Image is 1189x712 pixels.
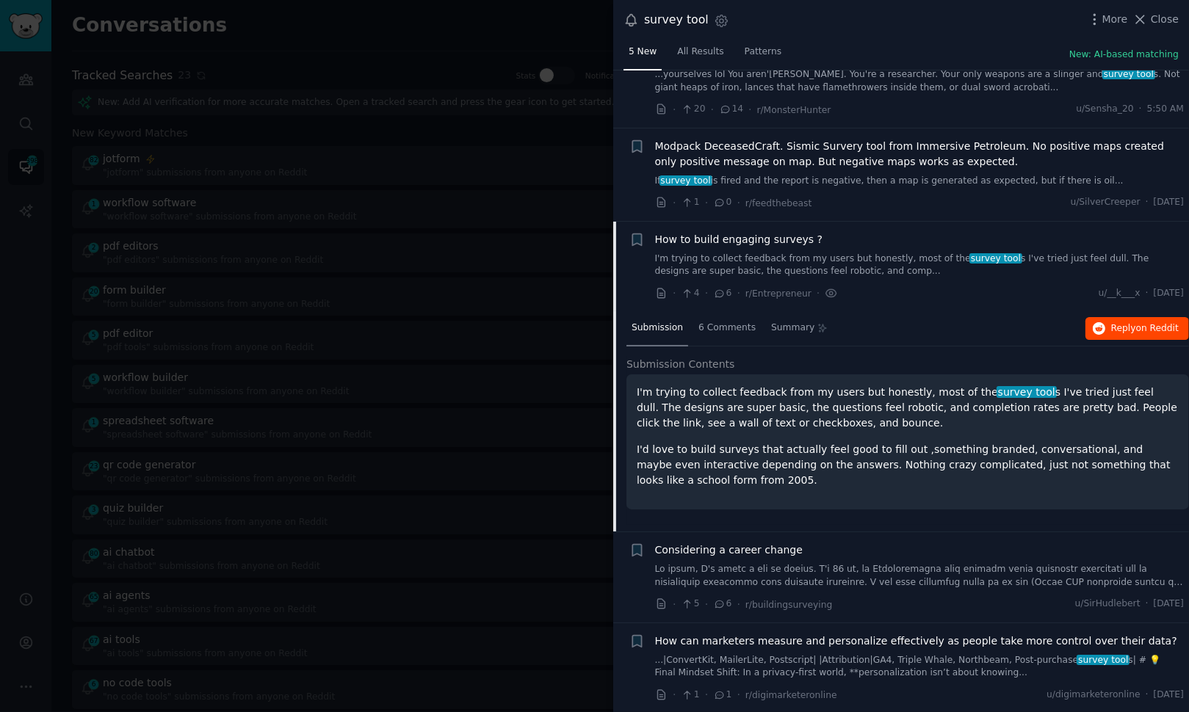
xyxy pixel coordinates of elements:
span: Patterns [745,46,781,59]
span: 0 [713,196,731,209]
a: All Results [672,40,729,70]
span: · [737,195,740,211]
span: · [711,102,714,117]
a: ...yourselves lol You aren'[PERSON_NAME]. You're a researcher. Your only weapons are a slinger an... [655,68,1185,94]
button: New: AI-based matching [1069,48,1179,62]
span: 20 [681,103,705,116]
span: 6 Comments [698,322,756,335]
span: · [705,195,708,211]
span: · [705,286,708,301]
span: u/__k___x [1099,287,1141,300]
span: · [705,687,708,702]
span: [DATE] [1154,196,1184,209]
span: · [673,102,676,117]
span: u/digimarketeronline [1047,689,1140,702]
span: r/buildingsurveying [745,600,832,610]
a: 5 New [624,40,662,70]
span: r/feedthebeast [745,198,812,208]
a: Lo ipsum, D's ametc a eli se doeius. T'i 86 ut, la Etdoloremagna aliq enimadm venia quisnostr exe... [655,563,1185,589]
span: 4 [681,287,699,300]
a: Patterns [740,40,787,70]
p: I'm trying to collect feedback from my users but honestly, most of the s I've tried just feel dul... [637,385,1179,431]
span: 5 New [629,46,657,59]
span: u/Sensha_20 [1076,103,1133,116]
a: Ifsurvey toolis fired and the report is negative, then a map is generated as expected, but if the... [655,175,1185,188]
span: survey tool [659,175,712,186]
a: How to build engaging surveys ? [655,232,823,247]
span: 6 [713,597,731,611]
a: ...|ConvertKit, MailerLite, Postscript| |Attribution|GA4, Triple Whale, Northbeam, Post-purchases... [655,654,1185,680]
p: I'd love to build surveys that actually feel good to fill out ,something branded, conversational,... [637,442,1179,488]
span: · [748,102,751,117]
span: · [817,286,820,301]
span: 1 [681,196,699,209]
span: on Reddit [1136,323,1179,333]
span: · [1139,103,1142,116]
span: · [673,597,676,612]
span: · [737,286,740,301]
span: 5:50 AM [1147,103,1184,116]
button: Replyon Reddit [1085,317,1189,341]
span: u/SirHudlebert [1075,597,1141,611]
span: · [1146,689,1149,702]
span: 14 [719,103,743,116]
a: Modpack DeceasedCraft. Sismic Survery tool from Immersive Petroleum. No positive maps created onl... [655,139,1185,170]
span: · [737,597,740,612]
span: · [1146,597,1149,611]
span: Close [1151,12,1179,27]
button: Close [1132,12,1179,27]
span: survey tool [1102,69,1155,79]
span: All Results [677,46,723,59]
span: survey tool [969,253,1022,264]
span: 6 [713,287,731,300]
span: 1 [681,689,699,702]
span: 5 [681,597,699,611]
span: · [673,687,676,702]
span: Submission [632,322,683,335]
span: Reply [1111,322,1179,335]
span: Submission Contents [626,357,735,372]
span: [DATE] [1154,689,1184,702]
button: More [1087,12,1128,27]
span: · [673,195,676,211]
span: survey tool [997,386,1057,398]
span: More [1102,12,1128,27]
a: Considering a career change [655,542,803,558]
a: I'm trying to collect feedback from my users but honestly, most of thesurvey tools I've tried jus... [655,253,1185,278]
span: Summary [771,322,814,335]
span: · [737,687,740,702]
span: r/MonsterHunter [757,105,831,115]
span: · [1146,287,1149,300]
span: r/digimarketeronline [745,690,837,700]
a: How can marketers measure and personalize effectively as people take more control over their data? [655,633,1177,649]
span: r/Entrepreneur [745,288,812,299]
span: · [1146,196,1149,209]
div: survey tool [644,11,709,29]
span: · [673,286,676,301]
span: [DATE] [1154,287,1184,300]
span: [DATE] [1154,597,1184,611]
span: u/SilverCreeper [1071,196,1141,209]
span: 1 [713,689,731,702]
span: survey tool [1077,655,1130,665]
span: · [705,597,708,612]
